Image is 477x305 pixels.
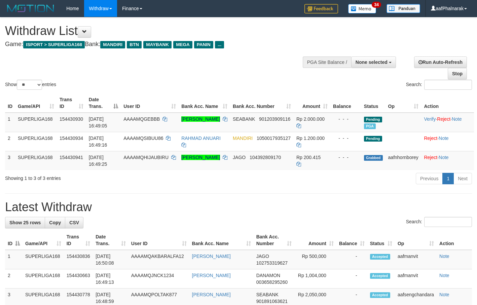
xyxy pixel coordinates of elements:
[416,173,443,184] a: Previous
[439,292,449,297] a: Note
[5,172,194,182] div: Showing 1 to 3 of 3 entries
[15,132,57,151] td: SUPERLIGA168
[452,116,462,122] a: Note
[181,155,220,160] a: [PERSON_NAME]
[370,292,390,298] span: Accepted
[15,113,57,132] td: SUPERLIGA168
[386,93,421,113] th: Op: activate to sort column ascending
[364,155,383,161] span: Grabbed
[395,250,437,269] td: aafmanvit
[17,80,42,90] select: Showentries
[356,60,388,65] span: None selected
[424,116,436,122] a: Verify
[5,80,56,90] label: Show entries
[421,151,474,170] td: ·
[181,116,220,122] a: [PERSON_NAME]
[45,217,65,228] a: Copy
[256,299,288,304] span: Copy 901891063621 to clipboard
[5,250,23,269] td: 1
[387,4,420,13] img: panduan.png
[442,173,454,184] a: 1
[93,269,129,289] td: [DATE] 16:49:13
[257,136,291,141] span: Copy 1050017935127 to clipboard
[65,217,83,228] a: CSV
[296,136,325,141] span: Rp 1.200.000
[129,269,189,289] td: AAAAMQJNCK1234
[123,155,169,160] span: AAAAMQHIJAUBIRU
[395,231,437,250] th: Op: activate to sort column ascending
[439,273,449,278] a: Note
[372,2,381,8] span: 34
[93,250,129,269] td: [DATE] 16:50:08
[439,155,449,160] a: Note
[303,56,351,68] div: PGA Site Balance /
[86,93,121,113] th: Date Trans.: activate to sort column descending
[414,56,467,68] a: Run Auto-Refresh
[89,136,107,148] span: [DATE] 16:49:16
[370,254,390,260] span: Accepted
[181,136,221,141] a: RAHMAD ANUARI
[23,250,64,269] td: SUPERLIGA168
[9,220,41,225] span: Show 25 rows
[189,231,254,250] th: Bank Acc. Name: activate to sort column ascending
[5,113,15,132] td: 1
[294,250,336,269] td: Rp 500,000
[294,269,336,289] td: Rp 1,004,000
[294,93,330,113] th: Amount: activate to sort column ascending
[5,41,311,48] h4: Game: Bank:
[256,273,281,278] span: DANAMON
[421,113,474,132] td: · ·
[5,231,23,250] th: ID: activate to sort column descending
[333,135,359,142] div: - - -
[15,93,57,113] th: Game/API: activate to sort column ascending
[333,116,359,122] div: - - -
[121,93,179,113] th: User ID: activate to sort column ascending
[367,231,395,250] th: Status: activate to sort column ascending
[89,155,107,167] span: [DATE] 16:49:25
[5,269,23,289] td: 2
[64,269,93,289] td: 154430663
[233,116,255,122] span: SEABANK
[93,231,129,250] th: Date Trans.: activate to sort column ascending
[129,250,189,269] td: AAAAMQAKBARALFA12
[5,200,472,214] h1: Latest Withdraw
[296,116,325,122] span: Rp 2.000.000
[64,250,93,269] td: 154430836
[336,250,367,269] td: -
[424,80,472,90] input: Search:
[259,116,290,122] span: Copy 901203909116 to clipboard
[364,123,376,129] span: Marked by aafsengchandara
[179,93,230,113] th: Bank Acc. Name: activate to sort column ascending
[439,136,449,141] a: Note
[336,231,367,250] th: Balance: activate to sort column ascending
[89,116,107,128] span: [DATE] 16:49:05
[330,93,361,113] th: Balance
[406,80,472,90] label: Search:
[23,41,85,48] span: ISPORT > SUPERLIGA168
[364,136,382,142] span: Pending
[250,155,281,160] span: Copy 104392809170 to clipboard
[256,292,279,297] span: SEABANK
[127,41,142,48] span: BTN
[395,269,437,289] td: aafmanvit
[233,155,246,160] span: JAGO
[5,93,15,113] th: ID
[421,132,474,151] td: ·
[421,93,474,113] th: Action
[123,136,163,141] span: AAAAMQSIBUU86
[336,269,367,289] td: -
[192,254,231,259] a: [PERSON_NAME]
[437,116,450,122] a: Reject
[5,151,15,170] td: 3
[69,220,79,225] span: CSV
[254,231,294,250] th: Bank Acc. Number: activate to sort column ascending
[57,93,86,113] th: Trans ID: activate to sort column ascending
[424,136,437,141] a: Reject
[194,41,213,48] span: PANIN
[192,273,231,278] a: [PERSON_NAME]
[233,136,253,141] span: MANDIRI
[370,273,390,279] span: Accepted
[406,217,472,227] label: Search:
[348,4,376,13] img: Button%20Memo.svg
[448,68,467,79] a: Stop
